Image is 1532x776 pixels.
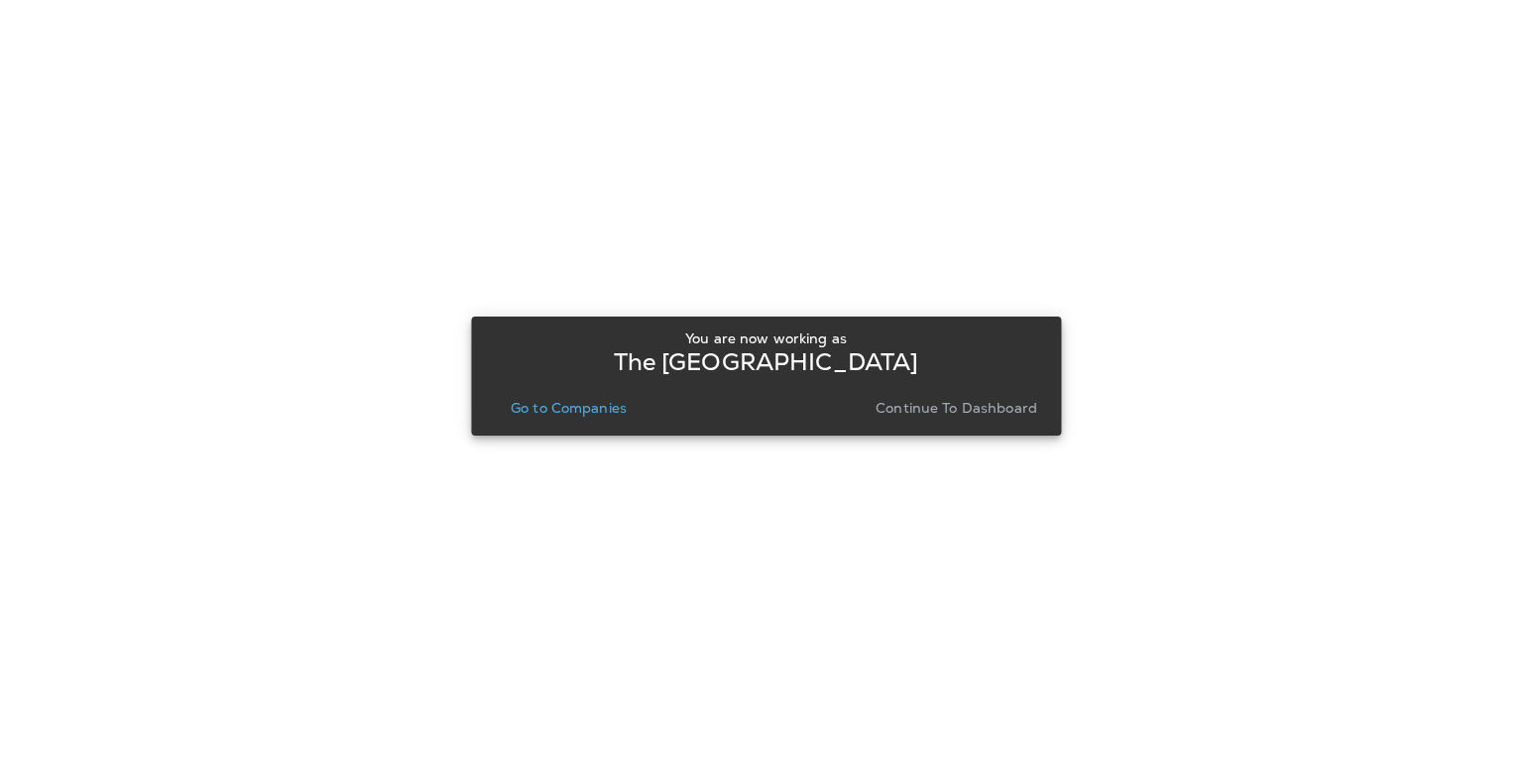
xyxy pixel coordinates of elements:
p: The [GEOGRAPHIC_DATA] [614,354,919,370]
p: Go to Companies [511,400,627,416]
button: Continue to Dashboard [868,394,1045,422]
p: Continue to Dashboard [876,400,1037,416]
p: You are now working as [685,330,847,346]
button: Go to Companies [503,394,635,422]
